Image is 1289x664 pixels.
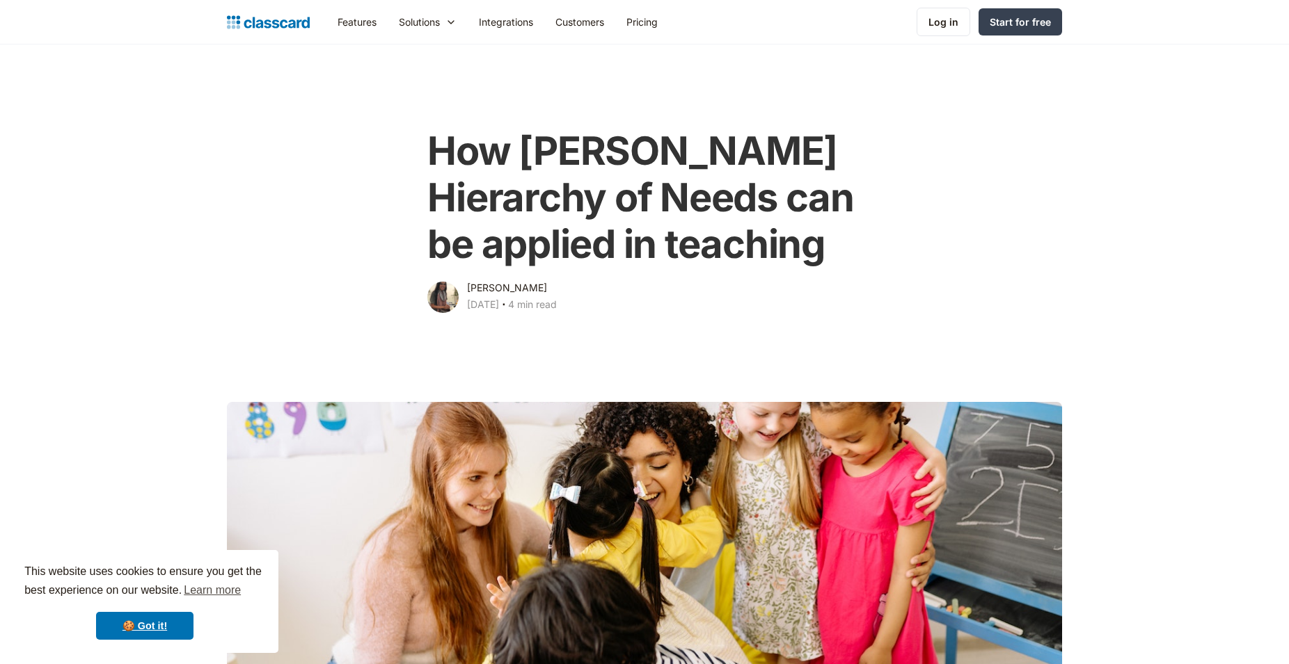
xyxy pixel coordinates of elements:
div: ‧ [499,296,508,316]
a: Features [326,6,388,38]
div: [DATE] [467,296,499,313]
a: Log in [917,8,970,36]
div: cookieconsent [11,550,278,653]
span: This website uses cookies to ensure you get the best experience on our website. [24,563,265,601]
div: Solutions [399,15,440,29]
div: [PERSON_NAME] [467,280,547,296]
div: Start for free [990,15,1051,29]
a: learn more about cookies [182,580,243,601]
a: dismiss cookie message [96,612,193,640]
div: Log in [928,15,958,29]
a: Start for free [979,8,1062,35]
h1: How [PERSON_NAME] Hierarchy of Needs can be applied in teaching [427,128,861,268]
a: home [227,13,310,32]
a: Pricing [615,6,669,38]
a: Customers [544,6,615,38]
a: Integrations [468,6,544,38]
div: Solutions [388,6,468,38]
div: 4 min read [508,296,557,313]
